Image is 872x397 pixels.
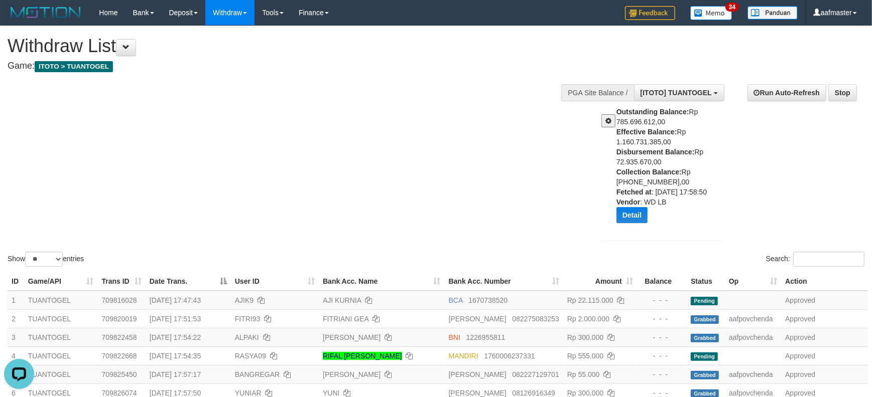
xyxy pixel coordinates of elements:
[616,128,677,136] b: Effective Balance:
[641,89,712,97] span: [ITOTO] TUANTOGEL
[8,61,571,71] h4: Game:
[691,371,719,379] span: Grabbed
[725,3,739,12] span: 34
[150,315,201,323] span: [DATE] 17:51:53
[24,365,98,383] td: TUANTOGEL
[8,272,24,291] th: ID
[235,315,261,323] span: FITRI93
[235,296,254,304] span: AJIK9
[691,315,719,324] span: Grabbed
[725,309,781,328] td: aafpovchenda
[567,352,603,360] span: Rp 555.000
[691,334,719,342] span: Grabbed
[323,333,381,341] a: [PERSON_NAME]
[8,291,24,310] td: 1
[235,352,266,360] span: RASYA09
[235,333,259,341] span: ALPAKI
[512,315,559,323] span: Copy 082275083253 to clipboard
[781,365,868,383] td: Approved
[449,333,460,341] span: BNI
[725,365,781,383] td: aafpovchenda
[781,272,868,291] th: Action
[616,108,689,116] b: Outstanding Balance:
[323,315,368,323] a: FITRIANI GEA
[616,188,652,196] b: Fetched at
[24,272,98,291] th: Game/API: activate to sort column ascending
[781,309,868,328] td: Approved
[616,207,648,223] button: Detail
[102,352,137,360] span: 709822668
[146,272,231,291] th: Date Trans.: activate to sort column descending
[323,389,339,397] a: YUNI
[561,84,634,101] div: PGA Site Balance /
[687,272,725,291] th: Status
[484,352,535,360] span: Copy 1760006237331 to clipboard
[449,389,507,397] span: [PERSON_NAME]
[466,333,506,341] span: Copy 1226955811 to clipboard
[8,309,24,328] td: 2
[828,84,857,101] a: Stop
[691,297,718,305] span: Pending
[793,252,864,267] input: Search:
[150,296,201,304] span: [DATE] 17:47:43
[323,352,402,360] a: RIFAL [PERSON_NAME]
[567,370,600,378] span: Rp 55.000
[24,346,98,365] td: TUANTOGEL
[748,84,826,101] a: Run Auto-Refresh
[8,346,24,365] td: 4
[150,333,201,341] span: [DATE] 17:54:22
[102,333,137,341] span: 709822458
[725,272,781,291] th: Op: activate to sort column ascending
[641,351,683,361] div: - - -
[235,370,280,378] span: BANGREGAR
[641,369,683,379] div: - - -
[24,291,98,310] td: TUANTOGEL
[25,252,63,267] select: Showentries
[512,370,559,378] span: Copy 082227129701 to clipboard
[8,252,84,267] label: Show entries
[690,6,732,20] img: Button%20Memo.svg
[725,328,781,346] td: aafpovchenda
[8,5,84,20] img: MOTION_logo.png
[150,352,201,360] span: [DATE] 17:54:35
[449,315,507,323] span: [PERSON_NAME]
[625,6,675,20] img: Feedback.jpg
[102,315,137,323] span: 709820019
[781,328,868,346] td: Approved
[567,315,609,323] span: Rp 2.000.000
[8,328,24,346] td: 3
[616,168,682,176] b: Collection Balance:
[567,389,603,397] span: Rp 300.000
[567,333,603,341] span: Rp 300.000
[449,296,463,304] span: BCA
[616,107,729,231] div: Rp 785.696.612,00 Rp 1.160.731.385,00 Rp 72.935.670,00 Rp [PHONE_NUMBER],00 : [DATE] 17:58:50 : W...
[323,370,381,378] a: [PERSON_NAME]
[781,291,868,310] td: Approved
[8,36,571,56] h1: Withdraw List
[24,328,98,346] td: TUANTOGEL
[323,296,361,304] a: AJI KURNIA
[616,148,695,156] b: Disbursement Balance:
[781,346,868,365] td: Approved
[641,295,683,305] div: - - -
[319,272,445,291] th: Bank Acc. Name: activate to sort column ascending
[35,61,113,72] span: ITOTO > TUANTOGEL
[748,6,798,20] img: panduan.png
[449,352,478,360] span: MANDIRI
[512,389,555,397] span: Copy 08126916349 to clipboard
[634,84,724,101] button: [ITOTO] TUANTOGEL
[468,296,508,304] span: Copy 1670738520 to clipboard
[235,389,262,397] span: YUNIAR
[98,272,146,291] th: Trans ID: activate to sort column ascending
[563,272,637,291] th: Amount: activate to sort column ascending
[567,296,613,304] span: Rp 22.115.000
[637,272,687,291] th: Balance
[102,296,137,304] span: 709816028
[4,4,34,34] button: Open LiveChat chat widget
[616,198,640,206] b: Vendor
[102,370,137,378] span: 709825450
[641,314,683,324] div: - - -
[102,389,137,397] span: 709826074
[691,352,718,361] span: Pending
[445,272,563,291] th: Bank Acc. Number: activate to sort column ascending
